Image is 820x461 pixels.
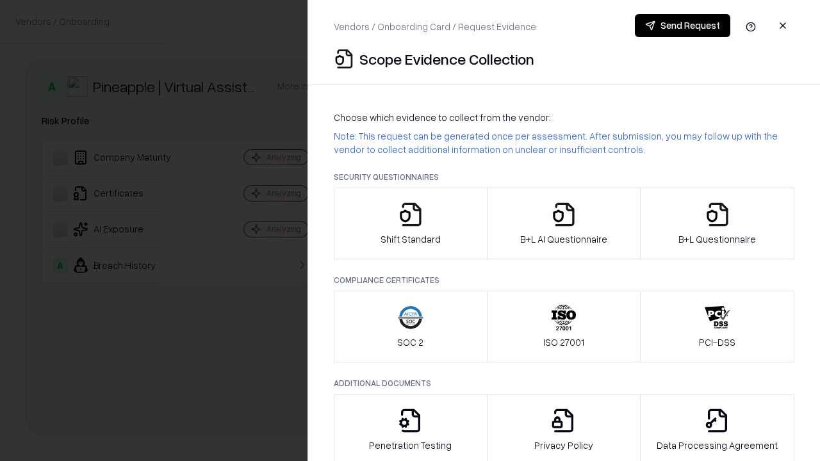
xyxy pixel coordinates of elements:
p: PCI-DSS [699,336,735,349]
button: Shift Standard [334,188,488,259]
p: Compliance Certificates [334,275,794,286]
p: Choose which evidence to collect from the vendor: [334,111,794,124]
button: B+L AI Questionnaire [487,188,641,259]
p: Data Processing Agreement [657,439,778,452]
p: Note: This request can be generated once per assessment. After submission, you may follow up with... [334,129,794,156]
p: Vendors / Onboarding Card / Request Evidence [334,20,536,33]
p: SOC 2 [397,336,423,349]
button: SOC 2 [334,291,488,362]
p: Shift Standard [381,232,441,246]
button: PCI-DSS [640,291,794,362]
p: B+L AI Questionnaire [520,232,607,246]
button: Send Request [635,14,730,37]
button: ISO 27001 [487,291,641,362]
p: Security Questionnaires [334,172,794,182]
p: Scope Evidence Collection [359,49,534,69]
p: Privacy Policy [534,439,593,452]
button: B+L Questionnaire [640,188,794,259]
p: ISO 27001 [543,336,584,349]
p: Additional Documents [334,378,794,389]
p: Penetration Testing [369,439,452,452]
p: B+L Questionnaire [678,232,756,246]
